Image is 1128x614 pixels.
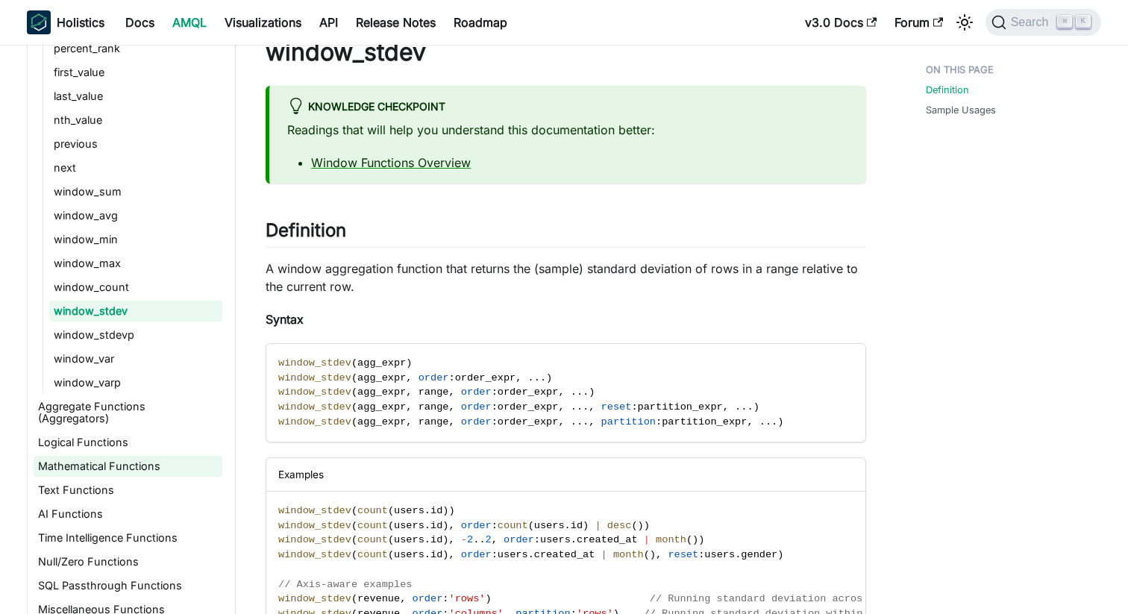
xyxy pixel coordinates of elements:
a: HolisticsHolistics [27,10,104,34]
span: order_expr [455,372,516,383]
a: window_avg [49,205,222,226]
span: , [449,534,455,545]
a: Window Functions Overview [311,155,471,170]
span: users [394,520,424,531]
span: ) [753,401,759,413]
span: : [492,520,498,531]
span: . [540,372,546,383]
span: : [534,534,540,545]
span: . [424,505,430,516]
span: , [406,372,412,383]
span: , [449,549,455,560]
div: Examples [266,458,865,492]
span: . [424,549,430,560]
span: order [419,372,449,383]
a: window_count [49,277,222,298]
span: | [644,534,650,545]
span: , [406,401,412,413]
kbd: K [1076,15,1091,28]
span: ) [698,534,704,545]
span: , [406,386,412,398]
span: . [583,386,589,398]
span: . [424,520,430,531]
span: window_stdev [278,505,351,516]
a: Text Functions [34,480,222,501]
span: ( [351,372,357,383]
span: , [449,520,455,531]
span: // Running standard deviation across rows [650,593,899,604]
span: ) [442,520,448,531]
span: . [424,534,430,545]
a: AMQL [163,10,216,34]
span: gender [741,549,777,560]
span: ( [351,593,357,604]
span: range [419,401,449,413]
span: users [540,534,571,545]
span: ( [351,357,357,369]
a: window_varp [49,372,222,393]
span: partition_expr [662,416,747,427]
img: Holistics [27,10,51,34]
span: range [419,416,449,427]
a: AI Functions [34,504,222,524]
span: ( [686,534,692,545]
span: id [430,520,442,531]
h2: Definition [266,219,866,248]
span: ( [351,386,357,398]
span: count [357,505,388,516]
span: users [394,534,424,545]
span: window_stdev [278,593,351,604]
span: , [448,401,454,413]
span: partition [601,416,656,427]
span: : [492,549,498,560]
span: users [704,549,735,560]
a: Definition [926,83,969,97]
span: . [741,401,747,413]
span: window_stdev [278,520,351,531]
span: agg_expr [357,401,406,413]
span: order [504,534,534,545]
span: id [430,505,442,516]
span: agg_expr [357,386,406,398]
a: window_stdevp [49,325,222,345]
span: ( [388,549,394,560]
span: , [406,416,412,427]
a: first_value [49,62,222,83]
span: month [656,534,686,545]
span: 2 [486,534,492,545]
span: ( [631,520,637,531]
span: , [448,416,454,427]
span: count [357,549,388,560]
span: ( [351,401,357,413]
span: . [577,386,583,398]
a: v3.0 Docs [796,10,886,34]
span: ( [388,505,394,516]
span: . [583,401,589,413]
span: count [357,520,388,531]
a: Time Intelligence Functions [34,527,222,548]
span: count [498,520,528,531]
span: . [571,401,577,413]
a: API [310,10,347,34]
a: Sample Usages [926,103,996,117]
span: month [613,549,644,560]
span: order [461,416,492,427]
span: // Axis-aware examples [278,579,412,590]
b: Holistics [57,13,104,31]
span: count [357,534,388,545]
span: id [430,534,442,545]
a: previous [49,134,222,154]
span: . [771,416,777,427]
span: - [461,534,467,545]
span: | [595,520,601,531]
span: . [479,534,485,545]
span: users [394,505,424,516]
span: : [492,416,498,427]
span: created_at [577,534,638,545]
a: Release Notes [347,10,445,34]
span: ( [351,534,357,545]
a: window_stdev [49,301,222,322]
span: . [571,534,577,545]
p: Readings that will help you understand this documentation better: [287,121,848,139]
span: . [765,416,771,427]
